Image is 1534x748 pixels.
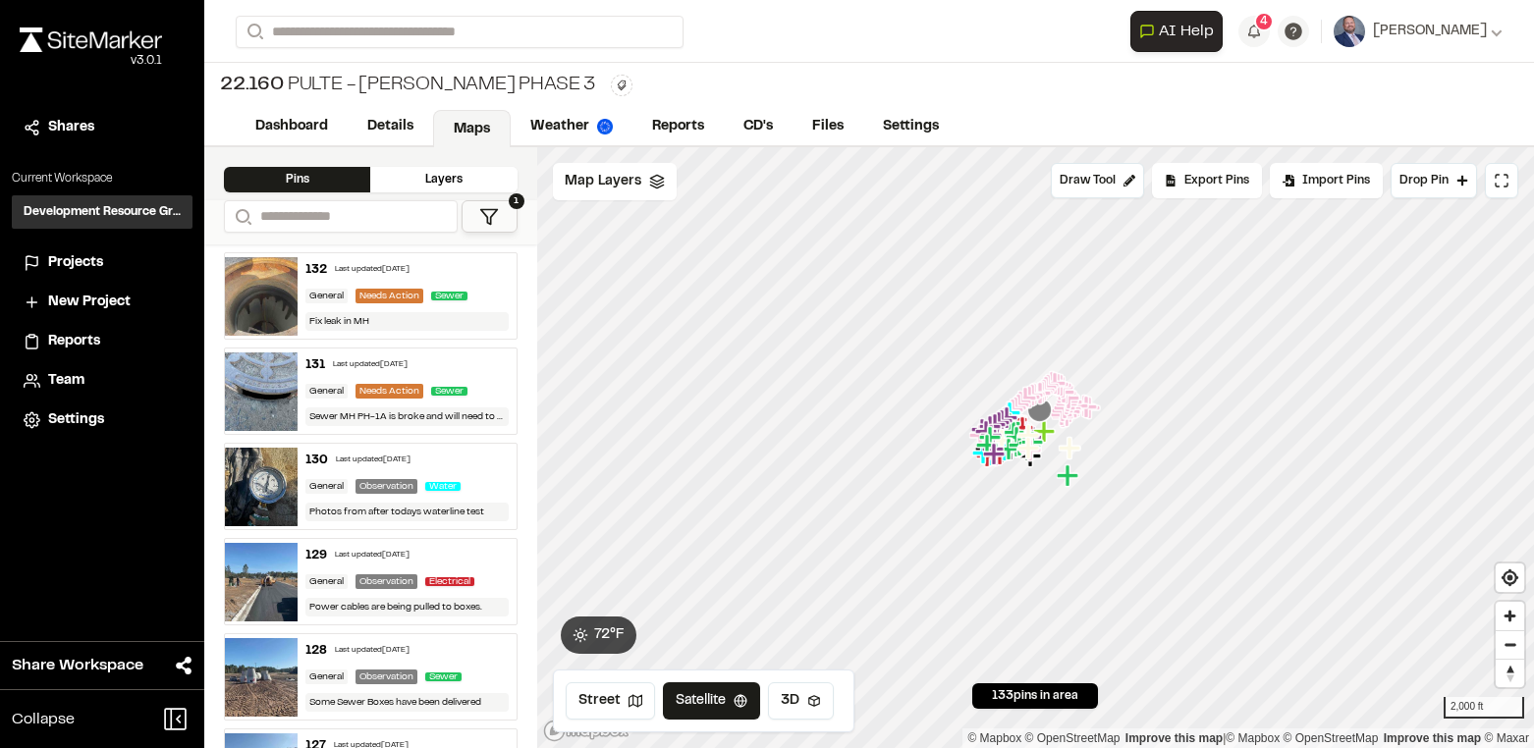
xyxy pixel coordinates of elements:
[537,147,1534,748] canvas: Map
[12,708,75,731] span: Collapse
[1053,396,1078,421] div: Map marker
[1302,172,1370,189] span: Import Pins
[1496,602,1524,630] button: Zoom in
[224,200,259,233] button: Search
[220,71,284,100] span: 22.160
[1051,163,1144,198] button: Draw Tool
[1056,384,1081,409] div: Map marker
[594,624,625,646] span: 72 ° F
[305,312,508,331] div: Fix leak in MH
[1130,11,1231,52] div: Open AI Assistant
[1050,402,1075,428] div: Map marker
[1014,386,1039,411] div: Map marker
[1016,423,1042,449] div: Map marker
[1260,13,1268,30] span: 4
[1074,395,1100,420] div: Map marker
[995,405,1020,431] div: Map marker
[992,687,1078,705] span: 133 pins in area
[305,261,327,279] div: 132
[425,482,461,491] span: Water
[1384,731,1481,745] a: Improve this map
[1125,731,1223,745] a: Map feedback
[305,503,508,521] div: Photos from after todays waterline test
[20,52,162,70] div: Oh geez...please don't...
[48,409,104,431] span: Settings
[967,728,1529,748] div: |
[1077,396,1103,421] div: Map marker
[305,479,348,494] div: General
[305,642,327,660] div: 128
[24,203,181,221] h3: Development Resource Group
[333,359,408,371] div: Last updated [DATE]
[220,71,595,100] div: Pulte - [PERSON_NAME] Phase 3
[425,672,462,681] span: Sewer
[1002,420,1027,446] div: Map marker
[975,433,1001,458] div: Map marker
[305,356,325,374] div: 131
[348,108,433,145] a: Details
[967,731,1021,745] a: Mapbox
[356,574,417,589] div: Observation
[968,423,994,449] div: Map marker
[356,669,417,684] div: Observation
[983,412,1009,438] div: Map marker
[863,108,959,145] a: Settings
[431,387,467,396] span: Sewer
[1270,163,1383,198] div: Import Pins into your project
[509,193,524,209] span: 1
[511,108,632,145] a: Weather
[1025,731,1121,745] a: OpenStreetMap
[1334,16,1503,47] button: [PERSON_NAME]
[1008,433,1033,458] div: Map marker
[981,437,1007,462] div: Map marker
[305,289,348,303] div: General
[335,264,410,276] div: Last updated [DATE]
[1052,380,1077,405] div: Map marker
[1007,393,1032,418] div: Map marker
[48,370,84,392] span: Team
[1018,435,1044,460] div: Map marker
[225,448,298,526] img: file
[1496,659,1524,687] button: Reset bearing to north
[224,167,370,192] div: Pins
[1373,21,1487,42] span: [PERSON_NAME]
[305,693,508,712] div: Some Sewer Boxes have been delivered
[611,75,632,96] button: Edit Tags
[1238,16,1270,47] button: 4
[1051,375,1076,401] div: Map marker
[305,598,508,616] div: Power cables are being pulled to boxes.
[1017,385,1043,410] div: Map marker
[1043,371,1068,397] div: Map marker
[433,110,511,147] a: Maps
[1046,372,1071,398] div: Map marker
[1496,660,1524,687] span: Reset bearing to north
[1060,172,1116,189] span: Draw Tool
[561,616,636,654] button: 72°F
[12,170,192,187] p: Current Workspace
[305,669,348,684] div: General
[1034,375,1060,401] div: Map marker
[1226,731,1280,745] a: Mapbox
[1496,563,1524,592] button: Find my location
[225,257,298,336] img: file
[225,543,298,621] img: file
[987,410,1013,436] div: Map marker
[1334,16,1365,47] img: User
[1496,631,1524,659] span: Zoom out
[1022,382,1048,407] div: Map marker
[356,289,423,303] div: Needs Action
[305,407,508,426] div: Sewer MH PH-1A is broke and will need to be replaced.
[1020,430,1046,455] div: Map marker
[979,423,1005,449] div: Map marker
[24,370,181,392] a: Team
[1009,390,1034,415] div: Map marker
[971,441,997,466] div: Map marker
[1051,399,1076,424] div: Map marker
[1152,163,1262,198] div: No pins available to export
[990,428,1015,454] div: Map marker
[24,292,181,313] a: New Project
[982,442,1008,467] div: Map marker
[1030,380,1056,405] div: Map marker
